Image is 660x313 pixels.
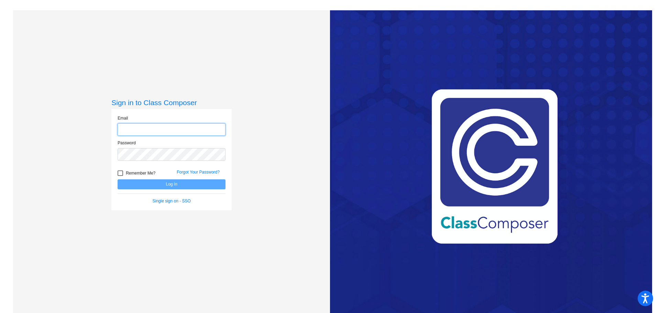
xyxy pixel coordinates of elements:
span: Remember Me? [126,169,155,177]
h3: Sign in to Class Composer [111,98,232,107]
label: Email [118,115,128,121]
a: Forgot Your Password? [177,170,220,175]
a: Single sign on - SSO [153,199,191,203]
button: Log In [118,179,225,189]
label: Password [118,140,136,146]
